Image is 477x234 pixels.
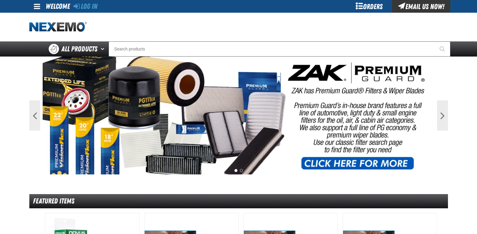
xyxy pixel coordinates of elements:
button: Previous [29,100,40,131]
img: Nexemo logo [29,22,87,32]
button: Next [437,100,448,131]
button: 1 of 2 [234,169,237,172]
a: Log In [74,2,97,11]
button: 2 of 2 [240,169,243,172]
div: Featured Items [29,194,448,208]
span: All Products [61,44,97,54]
input: Search [109,41,450,57]
button: Open All Products pages [99,41,109,57]
img: PG Filters & Wipers [43,57,435,174]
button: Start Searching [435,41,450,57]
